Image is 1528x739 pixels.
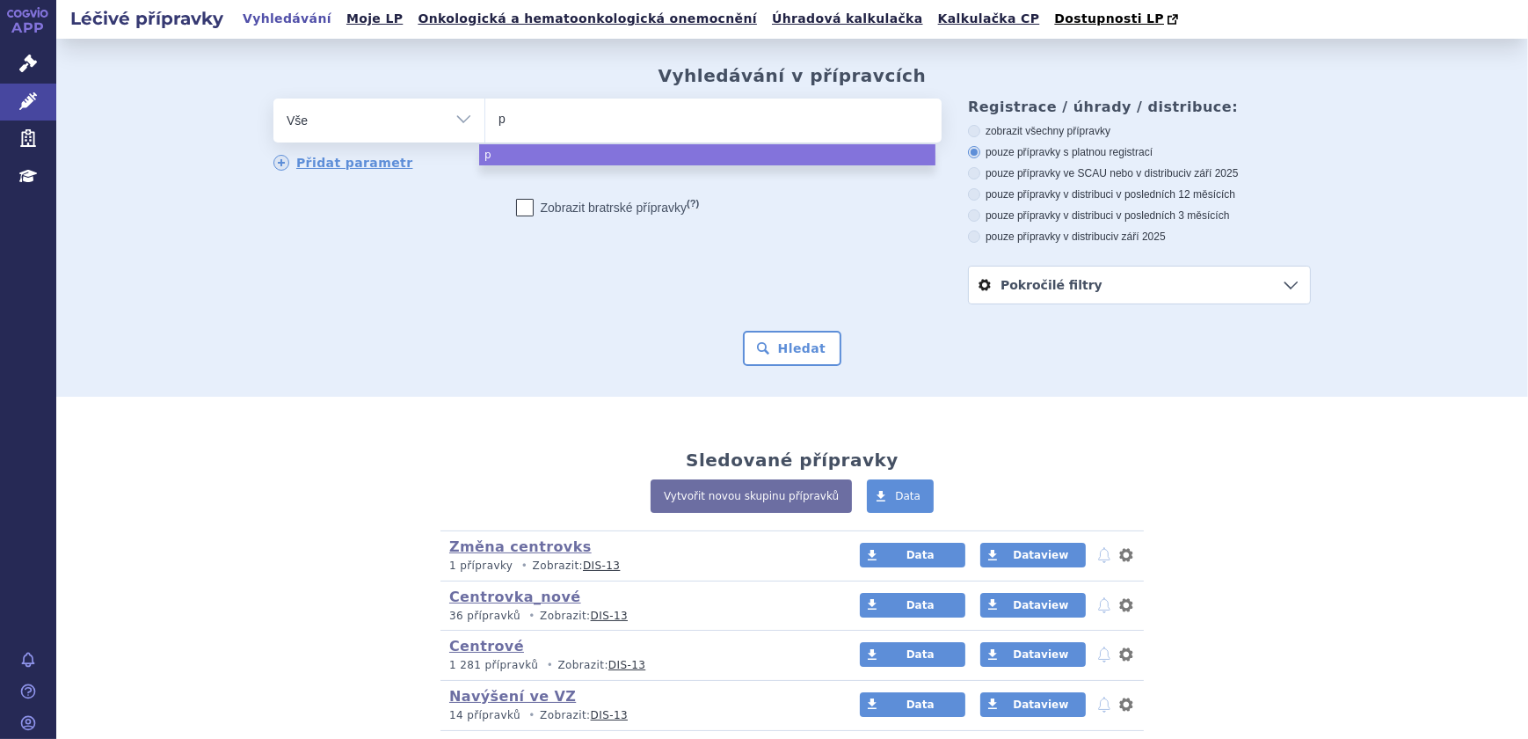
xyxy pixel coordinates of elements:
[341,7,408,31] a: Moje LP
[591,709,628,721] a: DIS-13
[1186,167,1238,179] span: v září 2025
[516,199,700,216] label: Zobrazit bratrské přípravky
[906,648,935,661] span: Data
[1013,549,1068,561] span: Dataview
[449,709,520,721] span: 14 přípravků
[968,166,1311,180] label: pouze přípravky ve SCAU nebo v distribuci
[860,593,965,618] a: Data
[479,144,935,165] li: p
[237,7,337,31] a: Vyhledávání
[980,692,1086,717] a: Dataview
[583,560,620,572] a: DIS-13
[449,589,581,605] a: Centrovka_nové
[542,658,557,673] i: •
[1013,599,1068,611] span: Dataview
[860,642,965,667] a: Data
[1013,648,1068,661] span: Dataview
[449,610,520,622] span: 36 přípravků
[449,708,826,723] p: Zobrazit:
[968,145,1311,159] label: pouze přípravky s platnou registrací
[968,230,1311,244] label: pouze přípravky v distribuci
[980,543,1086,567] a: Dataview
[449,638,524,655] a: Centrové
[895,490,920,502] span: Data
[449,658,826,673] p: Zobrazit:
[969,267,1310,304] a: Pokročilé filtry
[743,331,842,366] button: Hledat
[591,610,628,622] a: DIS-13
[517,559,533,574] i: •
[767,7,928,31] a: Úhradová kalkulačka
[1117,545,1135,566] button: nastavení
[968,99,1311,115] h3: Registrace / úhrady / distribuce:
[449,560,513,572] span: 1 přípravky
[1117,644,1135,665] button: nastavení
[867,479,934,513] a: Data
[980,642,1086,667] a: Dataview
[933,7,1045,31] a: Kalkulačka CP
[524,708,540,723] i: •
[980,593,1086,618] a: Dataview
[1013,699,1068,711] span: Dataview
[273,155,413,171] a: Přidat parametr
[968,187,1311,201] label: pouze přípravky v distribuci v posledních 12 měsících
[608,659,645,671] a: DIS-13
[968,124,1311,138] label: zobrazit všechny přípravky
[860,543,965,567] a: Data
[651,479,852,513] a: Vytvořit novou skupinu přípravků
[686,450,899,471] h2: Sledované přípravky
[1095,694,1113,715] button: notifikace
[449,688,576,705] a: Navýšení ve VZ
[906,599,935,611] span: Data
[524,609,540,624] i: •
[906,699,935,711] span: Data
[1049,7,1187,32] a: Dostupnosti LP
[449,538,592,555] a: Změna centrovks
[687,198,699,209] abbr: (?)
[1117,694,1135,715] button: nastavení
[860,692,965,717] a: Data
[1054,11,1164,26] span: Dostupnosti LP
[1113,230,1165,243] span: v září 2025
[1117,595,1135,616] button: nastavení
[1095,644,1113,665] button: notifikace
[1095,545,1113,566] button: notifikace
[449,659,538,671] span: 1 281 přípravků
[449,609,826,624] p: Zobrazit:
[968,209,1311,223] label: pouze přípravky v distribuci v posledních 3 měsících
[658,65,927,86] h2: Vyhledávání v přípravcích
[56,6,237,31] h2: Léčivé přípravky
[412,7,762,31] a: Onkologická a hematoonkologická onemocnění
[906,549,935,561] span: Data
[449,559,826,574] p: Zobrazit:
[1095,595,1113,616] button: notifikace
